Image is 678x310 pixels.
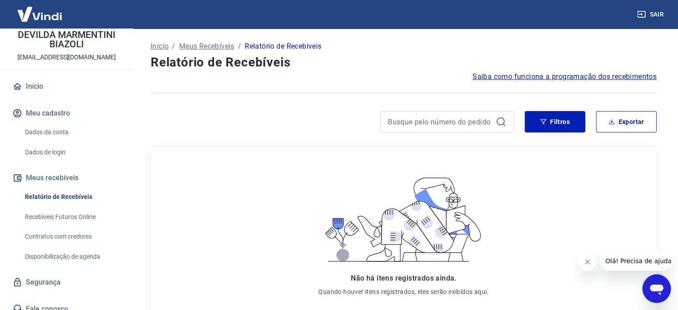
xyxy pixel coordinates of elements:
[17,53,116,62] p: [EMAIL_ADDRESS][DOMAIN_NAME]
[11,0,69,28] img: Vindi
[238,41,241,52] p: /
[21,123,123,141] a: Dados da conta
[388,115,492,128] input: Busque pelo número do pedido
[596,111,657,132] button: Exportar
[635,6,667,23] button: Sair
[151,41,168,52] a: Início
[172,41,175,52] p: /
[21,248,123,266] a: Disponibilização de agenda
[11,103,123,123] button: Meu cadastro
[600,251,671,271] iframe: Mensagem da empresa
[5,6,75,13] span: Olá! Precisa de ajuda?
[7,30,126,49] p: DEVILDA MARMENTINI BIAZOLI
[11,168,123,188] button: Meus recebíveis
[351,274,456,282] span: Não há itens registrados ainda.
[245,41,321,52] p: Relatório de Recebíveis
[525,111,585,132] button: Filtros
[318,287,489,296] p: Quando houver itens registrados, eles serão exibidos aqui.
[579,253,596,271] iframe: Fechar mensagem
[179,41,234,52] a: Meus Recebíveis
[473,71,657,82] a: Saiba como funciona a programação dos recebimentos
[21,208,123,226] a: Recebíveis Futuros Online
[11,77,123,96] a: Início
[642,274,671,303] iframe: Botão para abrir a janela de mensagens
[21,143,123,161] a: Dados de login
[151,54,657,71] h4: Relatório de Recebíveis
[21,227,123,246] a: Contratos com credores
[21,188,123,206] a: Relatório de Recebíveis
[11,273,123,292] a: Segurança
